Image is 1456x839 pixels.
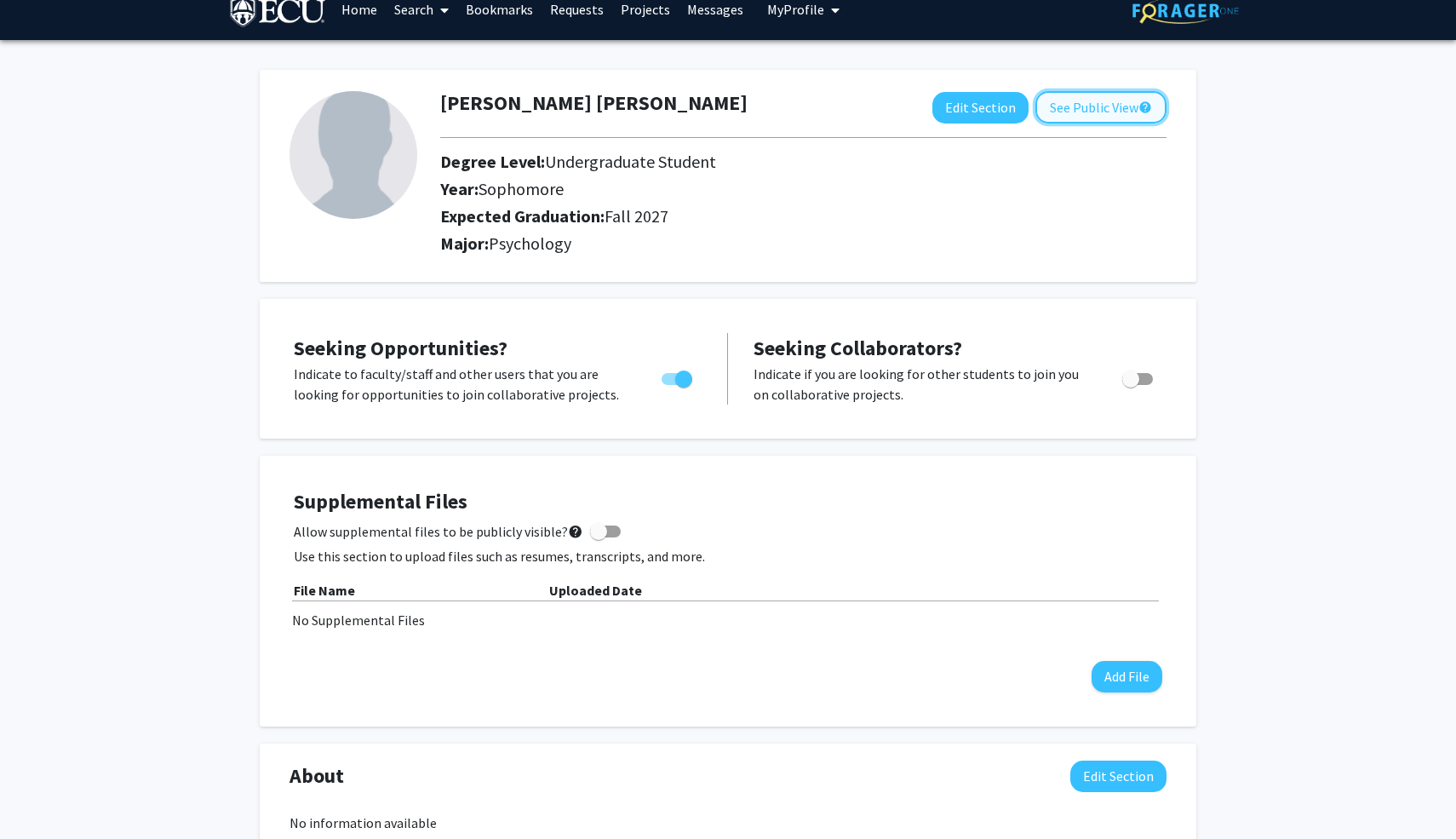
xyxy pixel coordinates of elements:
span: Allow supplemental files to be publicly visible? [294,521,583,542]
h1: [PERSON_NAME] [PERSON_NAME] [440,91,748,116]
span: Seeking Collaborators? [754,335,962,361]
span: Sophomore [479,178,564,199]
p: Indicate to faculty/staff and other users that you are looking for opportunities to join collabor... [294,364,629,405]
button: Edit Section [932,92,1029,124]
b: Uploaded Date [549,582,642,599]
p: Indicate if you are looking for other students to join you on collaborative projects. [754,364,1090,405]
button: Add File [1092,661,1162,692]
h2: Major: [440,233,1167,254]
mat-icon: help [1138,97,1152,118]
mat-icon: help [568,521,583,542]
span: Seeking Opportunities? [294,335,507,361]
b: File Name [294,582,355,599]
span: About [289,761,344,791]
button: Edit About [1070,761,1167,792]
span: Fall 2027 [605,205,668,227]
span: Psychology [489,233,571,254]
div: No information available [289,813,1167,833]
h2: Expected Graduation: [440,206,1119,227]
p: Use this section to upload files such as resumes, transcripts, and more. [294,546,1162,566]
h4: Supplemental Files [294,490,1162,514]
span: Undergraduate Student [545,151,716,172]
h2: Year: [440,179,1119,199]
div: Toggle [1115,364,1162,389]
button: See Public View [1035,91,1167,124]
div: No Supplemental Files [292,610,1164,630]
div: Toggle [655,364,702,389]
iframe: Chat [13,762,72,826]
h2: Degree Level: [440,152,1119,172]
span: My Profile [767,1,824,18]
img: Profile Picture [289,91,417,219]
